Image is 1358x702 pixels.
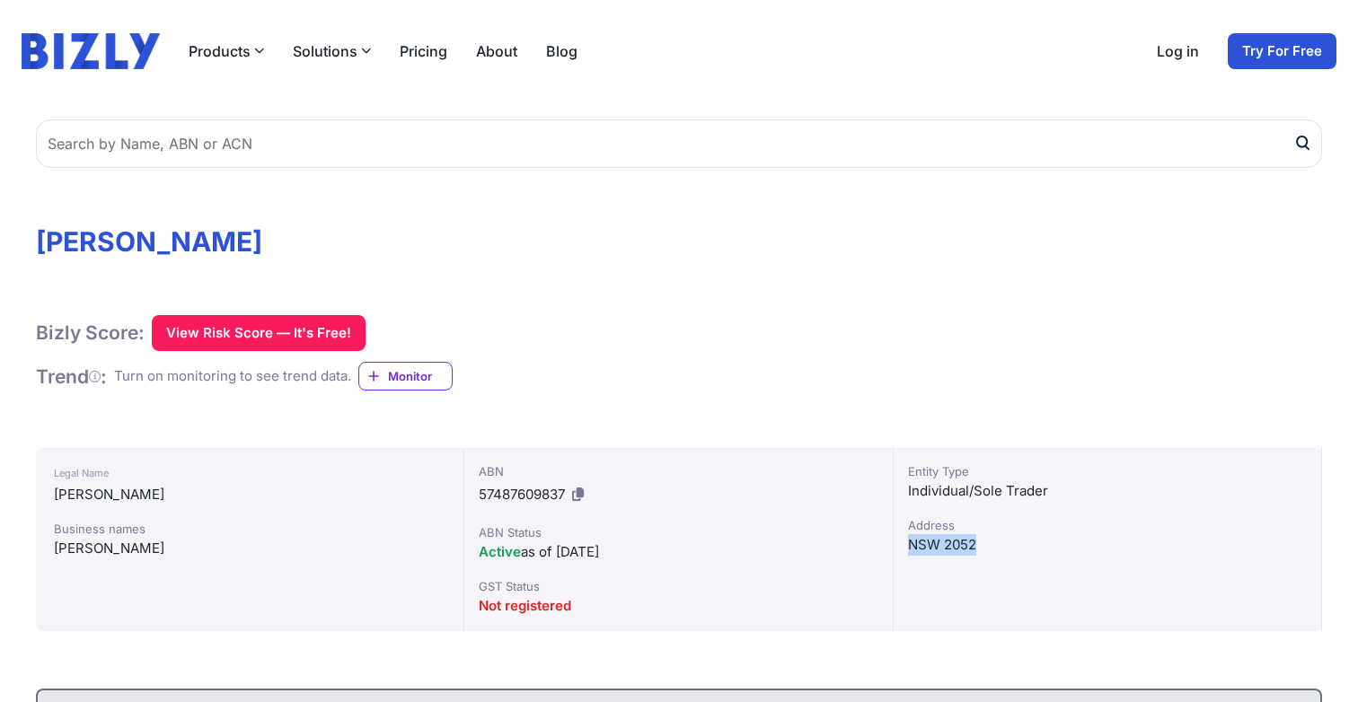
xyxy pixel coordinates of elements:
[54,484,445,505] div: [PERSON_NAME]
[479,597,571,614] span: Not registered
[54,538,445,559] div: [PERSON_NAME]
[388,367,452,385] span: Monitor
[36,364,107,389] h1: Trend :
[1157,40,1199,62] a: Log in
[293,40,371,62] button: Solutions
[54,462,445,484] div: Legal Name
[36,225,1322,258] h1: [PERSON_NAME]
[479,486,565,503] span: 57487609837
[54,520,445,538] div: Business names
[908,462,1307,480] div: Entity Type
[908,534,1307,556] div: NSW 2052
[189,40,264,62] button: Products
[400,40,447,62] a: Pricing
[479,543,521,560] span: Active
[546,40,578,62] a: Blog
[908,516,1307,534] div: Address
[908,480,1307,502] div: Individual/Sole Trader
[114,366,351,387] div: Turn on monitoring to see trend data.
[358,362,453,390] a: Monitor
[36,320,145,345] h1: Bizly Score:
[36,119,1322,168] input: Search by Name, ABN or ACN
[479,541,877,563] div: as of [DATE]
[1228,33,1336,69] a: Try For Free
[152,315,366,351] button: View Risk Score — It's Free!
[476,40,517,62] a: About
[479,577,877,595] div: GST Status
[479,523,877,541] div: ABN Status
[479,462,877,480] div: ABN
